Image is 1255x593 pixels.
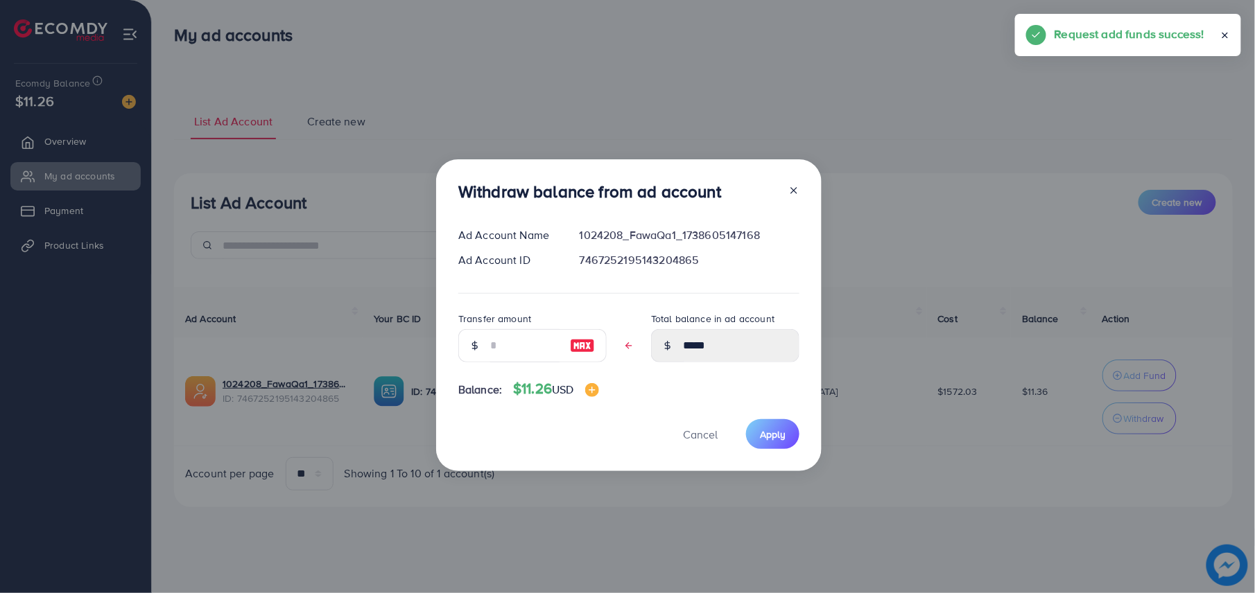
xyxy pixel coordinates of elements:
h5: Request add funds success! [1055,25,1204,43]
button: Apply [746,419,799,449]
div: 1024208_FawaQa1_1738605147168 [569,227,811,243]
label: Transfer amount [458,312,531,326]
span: USD [552,382,573,397]
div: 7467252195143204865 [569,252,811,268]
span: Balance: [458,382,502,398]
div: Ad Account ID [447,252,569,268]
img: image [570,337,595,354]
div: Ad Account Name [447,227,569,243]
span: Apply [760,427,786,441]
button: Cancel [666,419,735,449]
span: Cancel [683,427,718,442]
h3: Withdraw balance from ad account [458,182,721,202]
label: Total balance in ad account [651,312,774,326]
h4: $11.26 [513,380,598,398]
img: image [585,383,599,397]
